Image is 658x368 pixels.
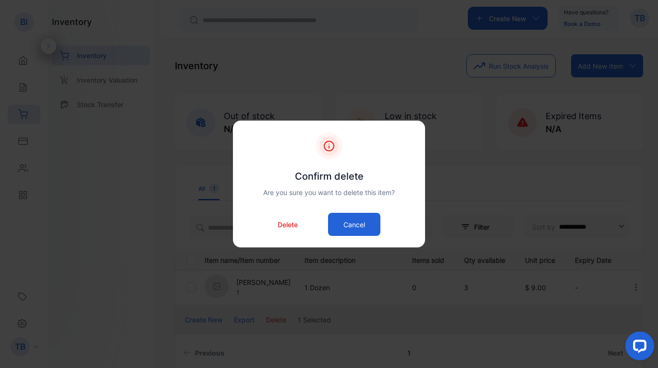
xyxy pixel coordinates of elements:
[278,220,298,230] p: Delete
[618,328,658,368] iframe: LiveChat chat widget
[263,169,395,184] p: Confirm delete
[328,213,380,236] button: Cancel
[263,187,395,197] p: Are you sure you want to delete this item?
